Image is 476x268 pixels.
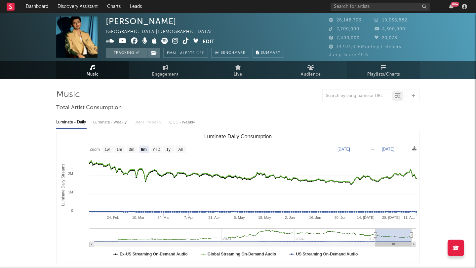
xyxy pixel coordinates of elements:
[61,164,65,206] text: Luminate Daily Streams
[274,61,347,79] a: Audience
[403,216,415,219] text: 11. A…
[301,71,321,79] span: Audience
[347,61,420,79] a: Playlists/Charts
[184,216,194,219] text: 7. Apr
[335,216,346,219] text: 30. Jun
[329,45,401,49] span: 14,931,826 Monthly Listeners
[331,3,430,11] input: Search for artists
[449,4,454,9] button: 99+
[87,71,99,79] span: Music
[211,48,249,58] a: Benchmark
[106,17,177,26] div: [PERSON_NAME]
[90,147,100,152] text: Zoom
[203,38,215,46] button: Edit
[253,48,284,58] button: Summary
[56,61,129,79] a: Music
[178,147,182,152] text: All
[166,147,171,152] text: 1y
[71,209,73,213] text: 0
[152,147,160,152] text: YTD
[56,104,122,112] span: Total Artist Consumption
[329,53,368,57] span: Jump Score: 40.6
[57,131,419,263] svg: Luminate Daily Consumption
[196,51,204,55] em: Off
[163,48,208,58] button: Email AlertsOff
[375,27,405,31] span: 4,300,000
[375,18,407,22] span: 19,056,882
[157,216,170,219] text: 24. Mar
[357,216,375,219] text: 14. [DATE]
[129,61,202,79] a: Engagement
[141,147,146,152] text: 6m
[107,216,119,219] text: 24. Feb
[337,147,350,151] text: [DATE]
[105,147,110,152] text: 1w
[451,2,459,7] div: 99 +
[120,252,188,256] text: Ex-US Streaming On-Demand Audio
[56,117,87,128] div: Luminate - Daily
[382,216,400,219] text: 28. [DATE]
[261,51,280,55] span: Summary
[152,71,178,79] span: Engagement
[371,147,375,151] text: →
[68,190,73,194] text: 1M
[382,147,394,151] text: [DATE]
[285,216,295,219] text: 2. Jun
[117,147,122,152] text: 1m
[323,93,392,99] input: Search by song name or URL
[220,49,246,57] span: Benchmark
[258,216,271,219] text: 19. May
[202,61,274,79] a: Live
[93,117,128,128] div: Luminate - Weekly
[234,71,242,79] span: Live
[132,216,145,219] text: 10. Mar
[375,36,397,40] span: 20,078
[106,48,147,58] button: Tracking
[169,117,196,128] div: OCC - Weekly
[68,172,73,176] text: 2M
[129,147,135,152] text: 3m
[367,71,400,79] span: Playlists/Charts
[296,252,358,256] text: US Streaming On-Demand Audio
[106,28,219,36] div: [GEOGRAPHIC_DATA] | [DEMOGRAPHIC_DATA]
[309,216,321,219] text: 16. Jun
[208,216,220,219] text: 21. Apr
[234,216,245,219] text: 5. May
[329,27,359,31] span: 2,700,000
[208,252,276,256] text: Global Streaming On-Demand Audio
[204,134,272,139] text: Luminate Daily Consumption
[329,18,361,22] span: 26,148,303
[329,36,360,40] span: 7,400,000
